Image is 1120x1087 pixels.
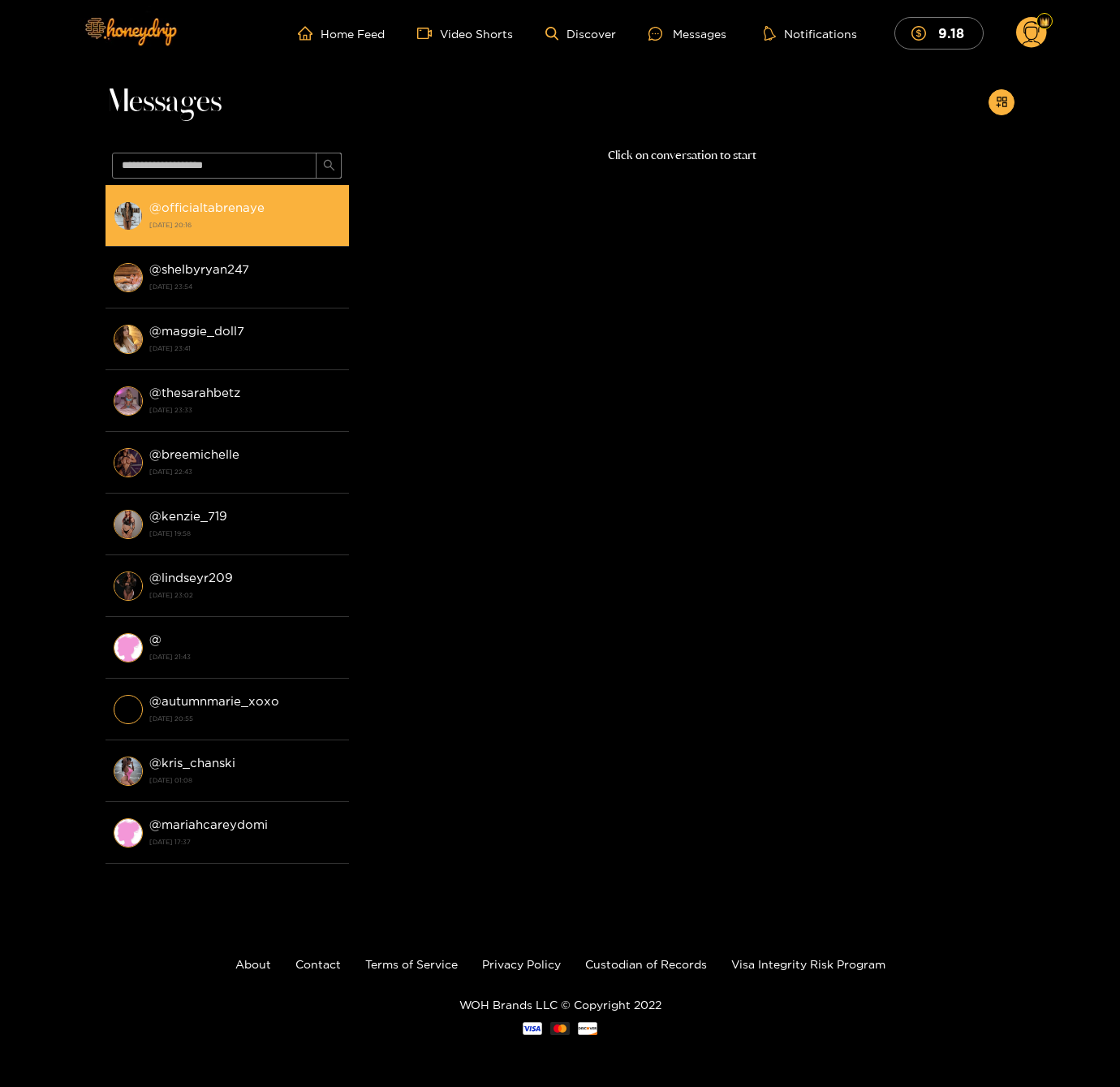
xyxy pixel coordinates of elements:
strong: [DATE] 01:08 [149,773,341,787]
a: About [235,958,271,970]
div: Messages [648,24,726,43]
img: conversation [114,263,143,292]
strong: @ kris_chanski [149,756,235,770]
a: Contact [295,958,341,970]
img: conversation [114,572,143,601]
a: Terms of Service [365,958,458,970]
span: home [298,26,321,41]
img: conversation [114,633,143,662]
a: Video Shorts [417,26,513,41]
strong: [DATE] 17:37 [149,835,341,849]
strong: [DATE] 21:43 [149,649,341,664]
strong: @ lindseyr209 [149,571,233,584]
strong: @ maggie_doll7 [149,324,244,338]
mark: 9.18 [936,24,967,41]
strong: [DATE] 20:55 [149,711,341,726]
span: video-camera [417,26,440,41]
strong: [DATE] 22:43 [149,464,341,479]
span: Messages [106,83,222,122]
strong: @ officialtabrenaye [149,201,265,214]
strong: @ thesarahbetz [149,386,240,399]
button: appstore-add [989,89,1014,115]
strong: @ breemichelle [149,447,239,461]
strong: @ autumnmarie_xoxo [149,694,279,708]
strong: [DATE] 23:41 [149,341,341,356]
strong: @ [149,632,162,646]
strong: [DATE] 19:58 [149,526,341,541]
img: conversation [114,386,143,416]
strong: @ shelbyryan247 [149,262,249,276]
strong: [DATE] 23:02 [149,588,341,602]
img: conversation [114,201,143,231]
span: dollar [911,26,934,41]
strong: @ kenzie_719 [149,509,227,523]
strong: [DATE] 23:33 [149,403,341,417]
button: 9.18 [894,17,984,49]
a: Visa Integrity Risk Program [731,958,885,970]
strong: [DATE] 20:16 [149,218,341,232]
span: search [323,159,335,173]
strong: [DATE] 23:54 [149,279,341,294]
img: conversation [114,695,143,724]
button: Notifications [759,25,862,41]
p: Click on conversation to start [349,146,1014,165]
a: Custodian of Records [585,958,707,970]
a: Discover [545,27,616,41]
img: conversation [114,510,143,539]
img: conversation [114,325,143,354]
img: conversation [114,448,143,477]
img: Fan Level [1040,17,1049,27]
strong: @ mariahcareydomi [149,817,268,831]
a: Home Feed [298,26,385,41]
a: Privacy Policy [482,958,561,970]
img: conversation [114,757,143,786]
img: conversation [114,818,143,848]
span: appstore-add [996,96,1008,110]
button: search [316,153,342,179]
